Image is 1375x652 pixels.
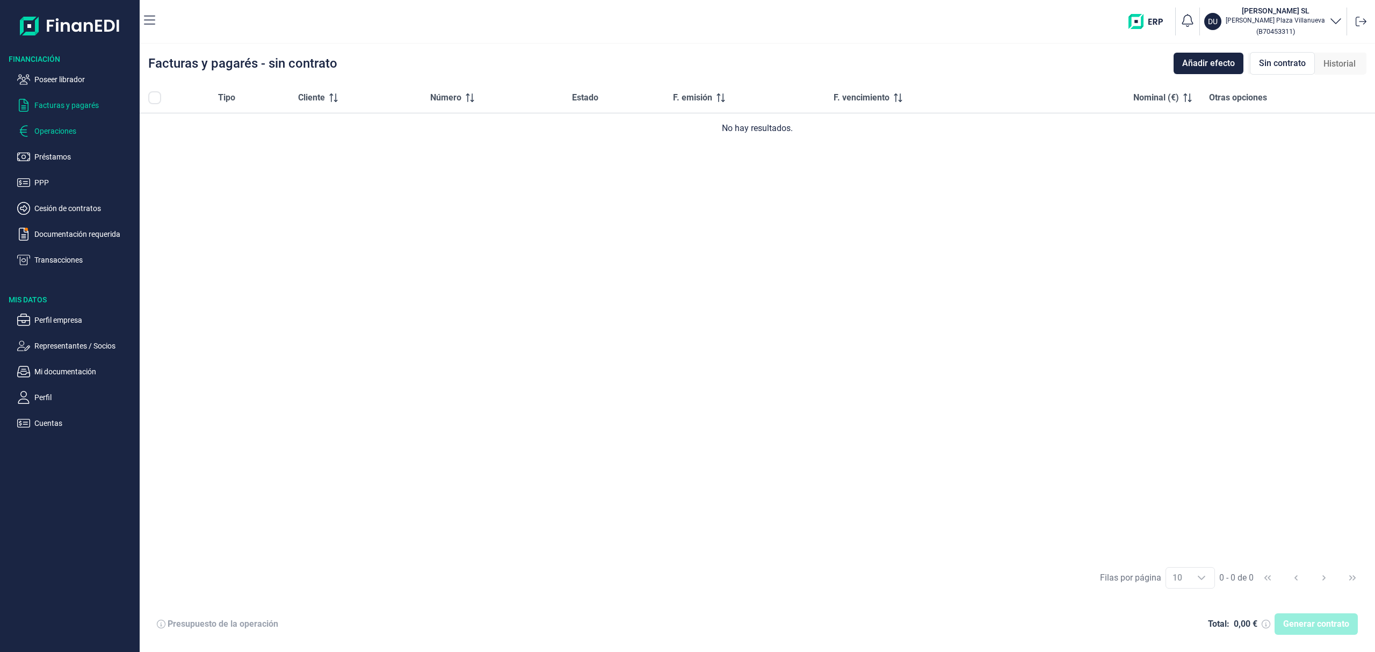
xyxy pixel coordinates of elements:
[1234,619,1257,629] div: 0,00 €
[34,99,135,112] p: Facturas y pagarés
[1259,57,1306,70] span: Sin contrato
[1255,565,1280,591] button: First Page
[34,391,135,404] p: Perfil
[17,365,135,378] button: Mi documentación
[148,91,161,104] div: All items unselected
[1133,91,1179,104] span: Nominal (€)
[1226,5,1325,16] h3: [PERSON_NAME] SL
[1174,53,1243,74] button: Añadir efecto
[673,91,712,104] span: F. emisión
[34,365,135,378] p: Mi documentación
[1315,53,1364,75] div: Historial
[168,619,278,629] div: Presupuesto de la operación
[1208,619,1229,629] div: Total:
[17,228,135,241] button: Documentación requerida
[34,339,135,352] p: Representantes / Socios
[1250,52,1315,75] div: Sin contrato
[17,99,135,112] button: Facturas y pagarés
[1311,565,1337,591] button: Next Page
[17,125,135,137] button: Operaciones
[17,176,135,189] button: PPP
[1128,14,1171,29] img: erp
[1208,16,1218,27] p: DU
[1283,565,1309,591] button: Previous Page
[34,150,135,163] p: Préstamos
[17,339,135,352] button: Representantes / Socios
[20,9,120,43] img: Logo de aplicación
[1182,57,1235,70] span: Añadir efecto
[430,91,461,104] span: Número
[1226,16,1325,25] p: [PERSON_NAME] Plaza Villanueva
[1256,27,1295,35] small: Copiar cif
[218,91,235,104] span: Tipo
[1100,571,1161,584] div: Filas por página
[1219,574,1254,582] span: 0 - 0 de 0
[572,91,598,104] span: Estado
[17,202,135,215] button: Cesión de contratos
[34,253,135,266] p: Transacciones
[17,253,135,266] button: Transacciones
[34,417,135,430] p: Cuentas
[298,91,325,104] span: Cliente
[1209,91,1267,104] span: Otras opciones
[34,202,135,215] p: Cesión de contratos
[17,150,135,163] button: Préstamos
[148,57,337,70] div: Facturas y pagarés - sin contrato
[1340,565,1365,591] button: Last Page
[17,391,135,404] button: Perfil
[34,314,135,327] p: Perfil empresa
[34,125,135,137] p: Operaciones
[34,73,135,86] p: Poseer librador
[34,176,135,189] p: PPP
[17,314,135,327] button: Perfil empresa
[17,417,135,430] button: Cuentas
[1323,57,1356,70] span: Historial
[148,122,1366,135] div: No hay resultados.
[1189,568,1214,588] div: Choose
[34,228,135,241] p: Documentación requerida
[834,91,889,104] span: F. vencimiento
[17,73,135,86] button: Poseer librador
[1204,5,1342,38] button: DU[PERSON_NAME] SL[PERSON_NAME] Plaza Villanueva(B70453311)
